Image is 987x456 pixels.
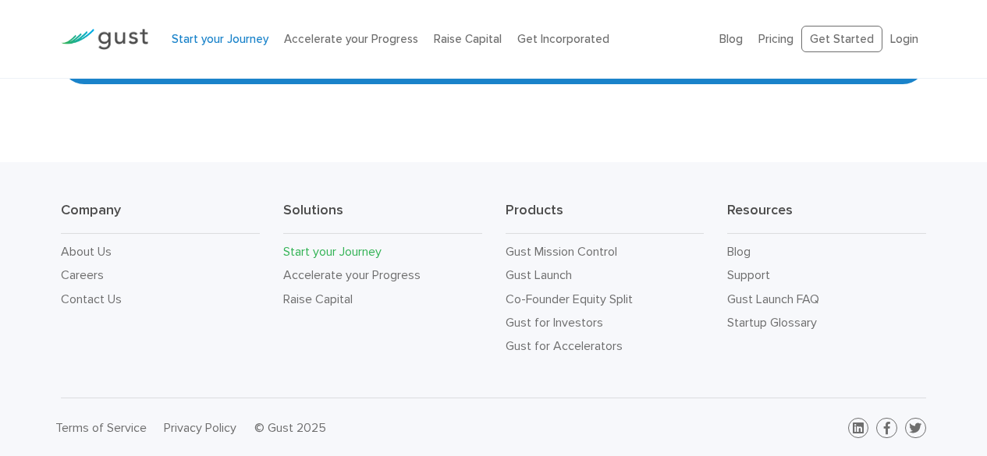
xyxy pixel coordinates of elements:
[61,244,112,259] a: About Us
[719,32,743,46] a: Blog
[727,244,751,259] a: Blog
[506,201,705,234] h3: Products
[758,32,794,46] a: Pricing
[506,338,623,353] a: Gust for Accelerators
[254,417,481,439] div: © Gust 2025
[506,244,617,259] a: Gust Mission Control
[801,26,882,53] a: Get Started
[164,420,236,435] a: Privacy Policy
[727,267,770,282] a: Support
[61,267,104,282] a: Careers
[283,201,482,234] h3: Solutions
[506,267,572,282] a: Gust Launch
[172,32,268,46] a: Start your Journey
[61,292,122,306] a: Contact Us
[506,315,603,330] a: Gust for Investors
[727,315,817,330] a: Startup Glossary
[434,32,502,46] a: Raise Capital
[727,292,819,306] a: Gust Launch FAQ
[506,292,633,306] a: Co-Founder Equity Split
[283,244,382,259] a: Start your Journey
[61,201,260,234] h3: Company
[283,267,421,282] a: Accelerate your Progress
[55,420,147,435] a: Terms of Service
[284,32,418,46] a: Accelerate your Progress
[890,32,918,46] a: Login
[517,32,609,46] a: Get Incorporated
[727,201,926,234] h3: Resources
[283,292,353,306] a: Raise Capital
[61,29,148,50] img: Gust Logo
